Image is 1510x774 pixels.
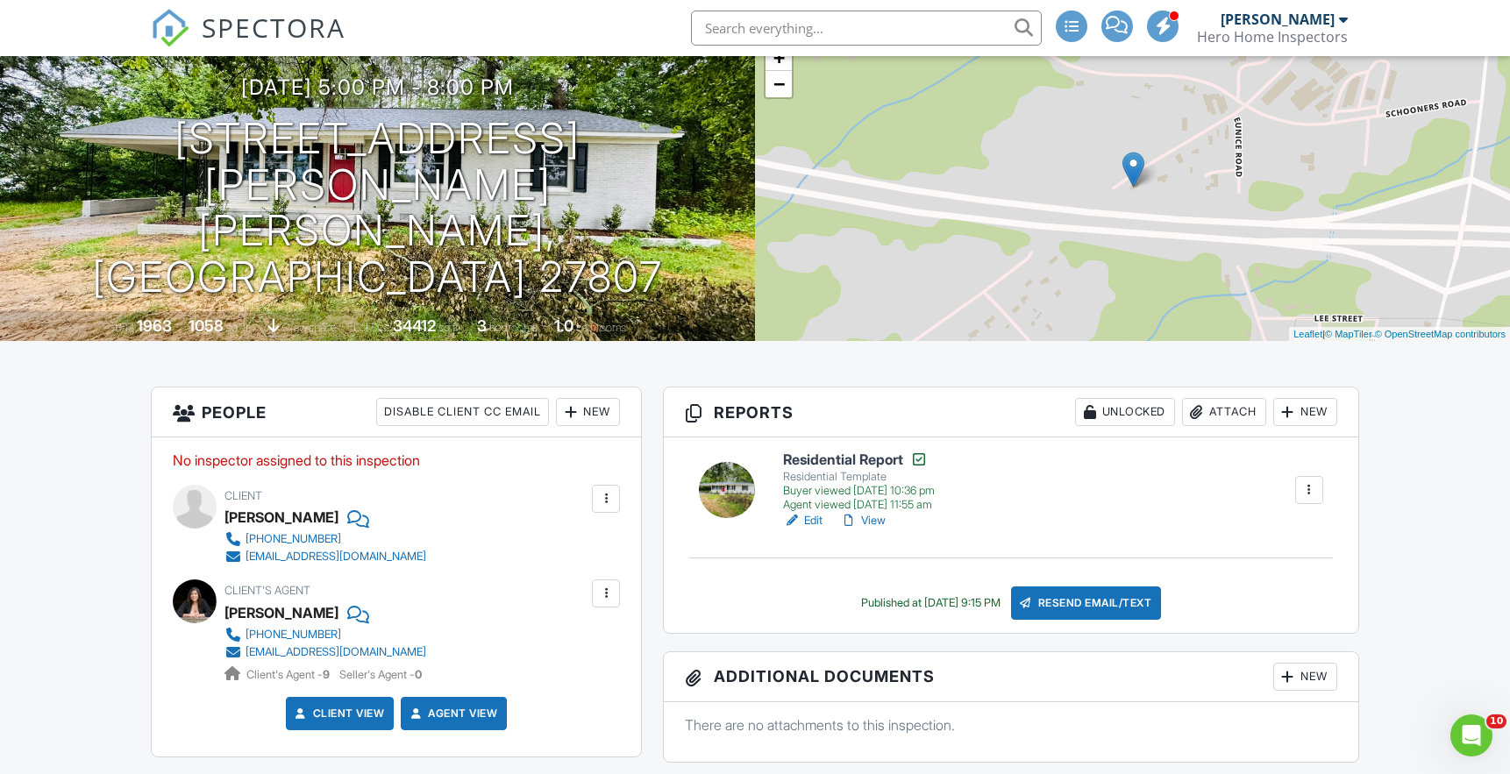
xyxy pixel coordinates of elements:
[783,451,935,512] a: Residential Report Residential Template Buyer viewed [DATE] 10:36 pm Agent viewed [DATE] 11:55 am
[226,321,251,334] span: sq. ft.
[438,321,460,334] span: sq.ft.
[1011,586,1162,620] div: Resend Email/Text
[393,316,436,335] div: 34412
[151,24,345,60] a: SPECTORA
[477,316,487,335] div: 3
[292,705,385,722] a: Client View
[664,387,1358,437] h3: Reports
[376,398,549,426] div: Disable Client CC Email
[137,316,172,335] div: 1963
[664,652,1358,702] h3: Additional Documents
[783,451,935,468] h6: Residential Report
[685,715,1337,735] p: There are no attachments to this inspection.
[1197,28,1348,46] div: Hero Home Inspectors
[115,321,134,334] span: Built
[224,600,338,626] a: [PERSON_NAME]
[1293,329,1322,339] a: Leaflet
[353,321,390,334] span: Lot Size
[224,584,310,597] span: Client's Agent
[224,643,426,661] a: [EMAIL_ADDRESS][DOMAIN_NAME]
[407,705,497,722] a: Agent View
[202,9,345,46] span: SPECTORA
[224,548,426,565] a: [EMAIL_ADDRESS][DOMAIN_NAME]
[339,668,422,681] span: Seller's Agent -
[766,45,792,71] a: Zoom in
[489,321,538,334] span: bedrooms
[224,489,262,502] span: Client
[246,645,426,659] div: [EMAIL_ADDRESS][DOMAIN_NAME]
[554,316,573,335] div: 1.0
[1075,398,1175,426] div: Unlocked
[1486,714,1506,728] span: 10
[1273,663,1337,691] div: New
[246,532,341,546] div: [PHONE_NUMBER]
[1273,398,1337,426] div: New
[152,387,641,437] h3: People
[246,628,341,642] div: [PHONE_NUMBER]
[783,470,935,484] div: Residential Template
[556,398,620,426] div: New
[576,321,626,334] span: bathrooms
[241,75,514,99] h3: [DATE] 5:00 pm - 8:00 pm
[28,116,727,301] h1: [STREET_ADDRESS][PERSON_NAME] [PERSON_NAME], [GEOGRAPHIC_DATA] 27807
[783,484,935,498] div: Buyer viewed [DATE] 10:36 pm
[224,530,426,548] a: [PHONE_NUMBER]
[766,71,792,97] a: Zoom out
[783,498,935,512] div: Agent viewed [DATE] 11:55 am
[246,668,332,681] span: Client's Agent -
[1289,327,1510,342] div: |
[1450,714,1492,756] iframe: Intercom live chat
[224,626,426,643] a: [PHONE_NUMBER]
[282,321,337,334] span: crawlspace
[246,550,426,564] div: [EMAIL_ADDRESS][DOMAIN_NAME]
[1375,329,1506,339] a: © OpenStreetMap contributors
[783,512,823,529] a: Edit
[323,668,330,681] strong: 9
[840,512,886,529] a: View
[861,596,1001,610] div: Published at [DATE] 9:15 PM
[415,668,422,681] strong: 0
[1325,329,1372,339] a: © MapTiler
[691,11,1042,46] input: Search everything...
[151,9,189,47] img: The Best Home Inspection Software - Spectora
[1182,398,1266,426] div: Attach
[1221,11,1335,28] div: [PERSON_NAME]
[173,451,620,470] p: No inspector assigned to this inspection
[189,316,224,335] div: 1058
[224,504,338,530] div: [PERSON_NAME]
